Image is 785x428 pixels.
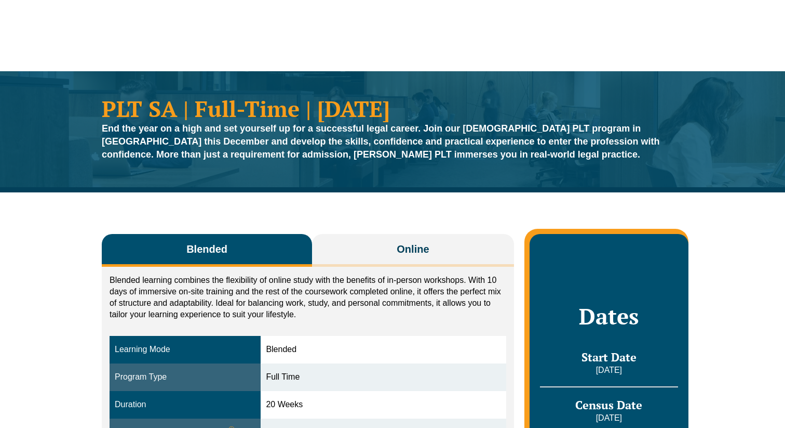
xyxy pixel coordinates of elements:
[110,275,506,320] p: Blended learning combines the flexibility of online study with the benefits of in-person workshop...
[115,344,255,356] div: Learning Mode
[397,242,429,256] span: Online
[540,412,678,424] p: [DATE]
[266,344,500,356] div: Blended
[266,371,500,383] div: Full Time
[540,365,678,376] p: [DATE]
[115,371,255,383] div: Program Type
[581,349,637,365] span: Start Date
[540,303,678,329] h2: Dates
[186,242,227,256] span: Blended
[266,399,500,411] div: 20 Weeks
[102,97,683,120] h1: PLT SA | Full-Time | [DATE]
[102,123,660,160] strong: End the year on a high and set yourself up for a successful legal career. Join our [DEMOGRAPHIC_D...
[575,397,642,412] span: Census Date
[115,399,255,411] div: Duration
